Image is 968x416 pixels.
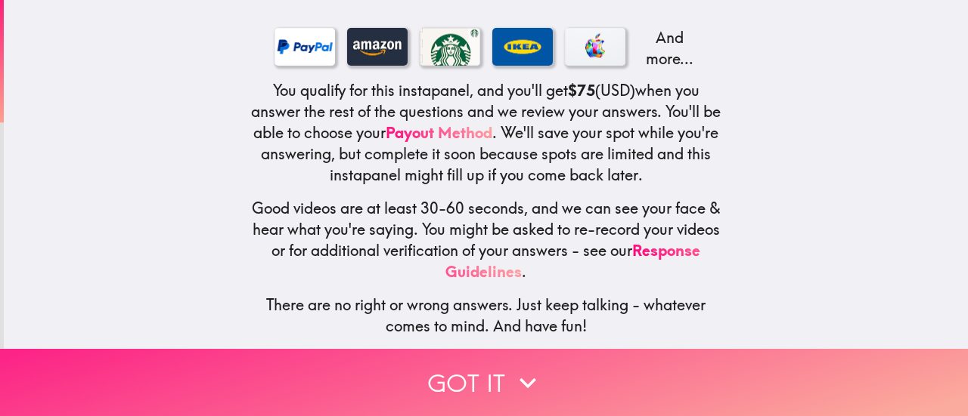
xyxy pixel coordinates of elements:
[568,81,595,100] b: $75
[445,241,700,281] a: Response Guidelines
[250,80,722,186] h5: You qualify for this instapanel, and you'll get (USD) when you answer the rest of the questions a...
[250,198,722,282] h5: Good videos are at least 30-60 seconds, and we can see your face & hear what you're saying. You m...
[386,123,492,142] a: Payout Method
[638,27,698,69] p: And more...
[250,294,722,337] h5: There are no right or wrong answers. Just keep talking - whatever comes to mind. And have fun!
